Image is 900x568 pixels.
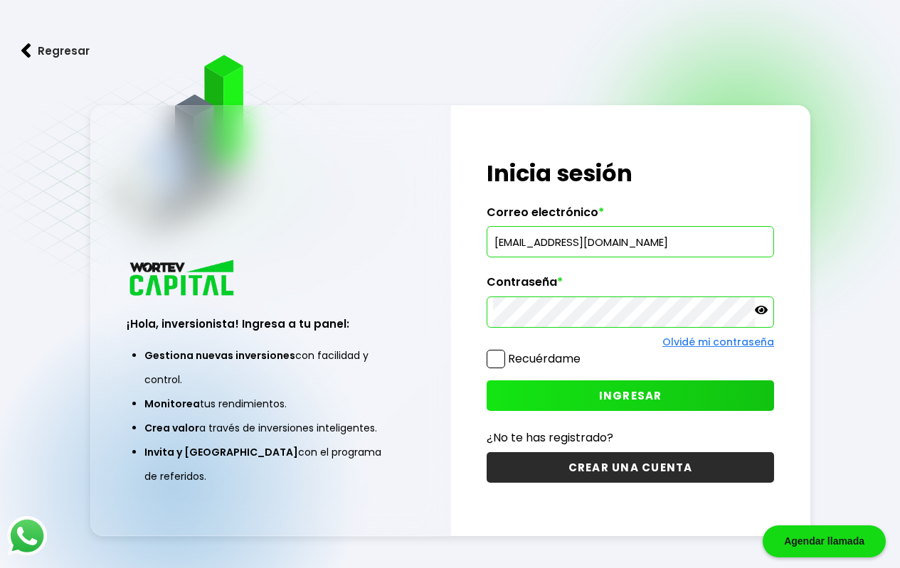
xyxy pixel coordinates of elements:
[127,258,239,300] img: logo_wortev_capital
[487,380,774,411] button: INGRESAR
[144,397,200,411] span: Monitorea
[487,156,774,191] h1: Inicia sesión
[144,440,396,488] li: con el programa de referidos.
[144,416,396,440] li: a través de inversiones inteligentes.
[763,525,886,557] div: Agendar llamada
[144,445,298,459] span: Invita y [GEOGRAPHIC_DATA]
[487,429,774,446] p: ¿No te has registrado?
[493,227,768,257] input: hola@wortev.capital
[144,392,396,416] li: tus rendimientos.
[662,335,774,349] a: Olvidé mi contraseña
[487,275,774,296] label: Contraseña
[21,43,31,58] img: flecha izquierda
[7,516,47,556] img: logos_whatsapp-icon.242b2217.svg
[144,348,295,363] span: Gestiona nuevas inversiones
[508,350,581,367] label: Recuérdame
[487,429,774,483] a: ¿No te has registrado?CREAR UNA CUENTA
[599,388,662,403] span: INGRESAR
[127,316,414,332] h3: ¡Hola, inversionista! Ingresa a tu panel:
[144,421,199,435] span: Crea valor
[487,205,774,227] label: Correo electrónico
[487,452,774,483] button: CREAR UNA CUENTA
[144,343,396,392] li: con facilidad y control.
